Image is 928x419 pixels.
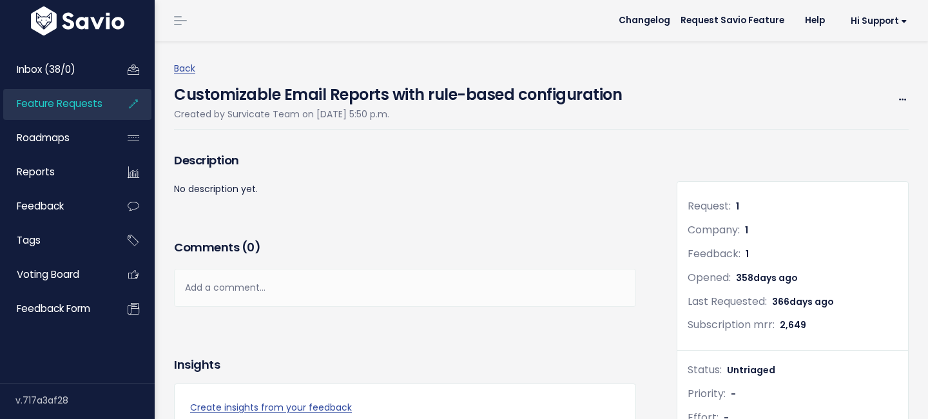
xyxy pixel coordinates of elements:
div: Add a comment... [174,269,636,307]
span: Hi Support [851,16,907,26]
h3: Description [174,151,636,170]
span: Feedback form [17,302,90,315]
h4: Customizable Email Reports with rule-based configuration [174,77,622,106]
span: Inbox (38/0) [17,63,75,76]
a: Voting Board [3,260,107,289]
a: Reports [3,157,107,187]
span: Roadmaps [17,131,70,144]
img: logo-white.9d6f32f41409.svg [28,6,128,35]
span: Changelog [619,16,670,25]
span: Untriaged [727,364,775,376]
a: Request Savio Feature [670,11,795,30]
span: days ago [789,295,834,308]
span: Request: [688,199,731,213]
span: Status: [688,362,722,377]
span: Priority: [688,386,726,401]
span: 358 [736,271,798,284]
span: Company: [688,222,740,237]
span: 366 [772,295,834,308]
span: Subscription mrr: [688,317,775,332]
a: Create insights from your feedback [190,400,620,416]
a: Feedback form [3,294,107,324]
span: Created by Survicate Team on [DATE] 5:50 p.m. [174,108,389,121]
span: Feedback: [688,246,740,261]
a: Help [795,11,835,30]
span: Opened: [688,270,731,285]
span: 1 [745,224,748,237]
h3: Comments ( ) [174,239,636,257]
span: 2,649 [780,318,806,331]
a: Inbox (38/0) [3,55,107,84]
a: Roadmaps [3,123,107,153]
span: 1 [736,200,739,213]
p: No description yet. [174,181,636,197]
span: 0 [247,239,255,255]
a: Hi Support [835,11,918,31]
a: Tags [3,226,107,255]
a: Back [174,62,195,75]
h3: Insights [174,356,220,374]
span: Feedback [17,199,64,213]
a: Feature Requests [3,89,107,119]
div: v.717a3af28 [15,384,155,417]
span: - [731,387,736,400]
span: Feature Requests [17,97,102,110]
a: Feedback [3,191,107,221]
span: Last Requested: [688,294,767,309]
span: Reports [17,165,55,179]
span: Voting Board [17,268,79,281]
span: 1 [746,248,749,260]
span: Tags [17,233,41,247]
span: days ago [753,271,798,284]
